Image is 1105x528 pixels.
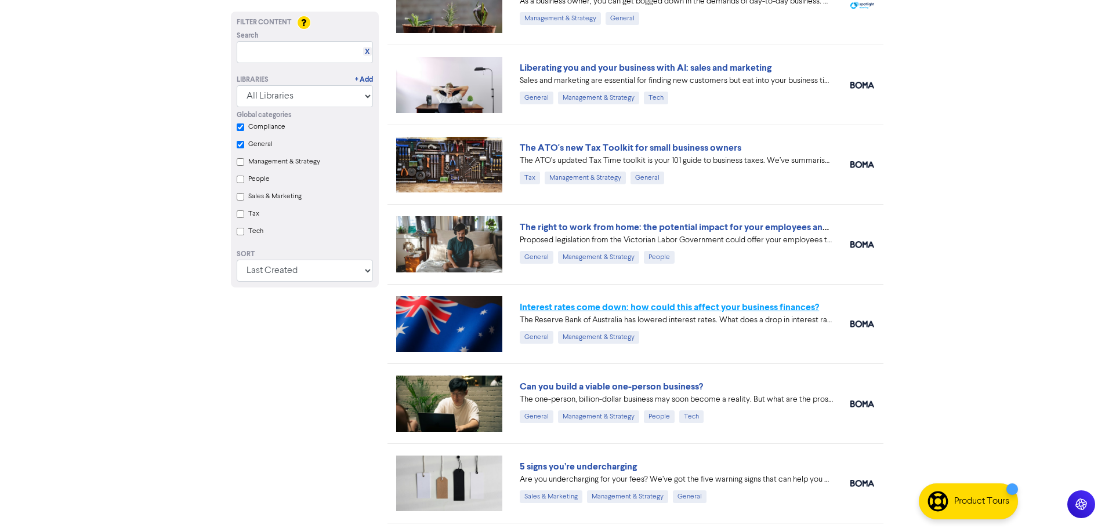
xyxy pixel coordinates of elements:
label: Compliance [248,122,285,132]
a: The right to work from home: the potential impact for your employees and business [520,221,866,233]
div: Management & Strategy [545,172,626,184]
label: People [248,174,270,184]
label: Sales & Marketing [248,191,302,202]
a: Interest rates come down: how could this affect your business finances? [520,301,819,313]
label: Tax [248,209,259,219]
div: The one-person, billion-dollar business may soon become a reality. But what are the pros and cons... [520,394,833,406]
a: X [365,48,369,56]
a: Liberating you and your business with AI: sales and marketing [520,62,771,74]
div: Sales & Marketing [520,490,582,503]
div: Proposed legislation from the Victorian Labor Government could offer your employees the right to ... [520,234,833,246]
div: Management & Strategy [558,410,639,423]
div: Tax [520,172,540,184]
div: Management & Strategy [520,12,601,25]
div: General [520,92,553,104]
div: General [606,12,639,25]
img: spotlight [850,2,874,9]
div: Global categories [237,110,373,121]
div: General [520,251,553,264]
div: Tech [679,410,704,423]
div: General [520,410,553,423]
img: boma [850,82,874,89]
div: General [673,490,707,503]
div: People [644,251,675,264]
div: Sort [237,249,373,260]
label: Management & Strategy [248,156,320,167]
div: The ATO’s updated Tax Time toolkit is your 101 guide to business taxes. We’ve summarised the key ... [520,155,833,167]
img: boma [850,161,874,168]
div: Filter Content [237,17,373,28]
div: Management & Strategy [558,92,639,104]
div: General [631,172,664,184]
div: General [520,331,553,344]
div: Tech [644,92,668,104]
iframe: Chat Widget [1047,472,1105,528]
a: 5 signs you’re undercharging [520,461,637,472]
label: Tech [248,226,263,236]
div: Libraries [237,75,269,85]
a: The ATO's new Tax Toolkit for small business owners [520,142,741,154]
div: Sales and marketing are essential for finding new customers but eat into your business time. We e... [520,75,833,87]
span: Search [237,31,259,41]
div: People [644,410,675,423]
img: boma [850,241,874,248]
a: Can you build a viable one-person business? [520,381,703,392]
img: boma [850,321,874,327]
a: + Add [355,75,373,85]
img: boma_accounting [850,480,874,487]
div: Management & Strategy [587,490,668,503]
div: Management & Strategy [558,331,639,344]
img: boma [850,400,874,407]
div: Management & Strategy [558,251,639,264]
div: The Reserve Bank of Australia has lowered interest rates. What does a drop in interest rates mean... [520,314,833,326]
div: Are you undercharging for your fees? We’ve got the five warning signs that can help you diagnose ... [520,474,833,486]
label: General [248,139,273,150]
